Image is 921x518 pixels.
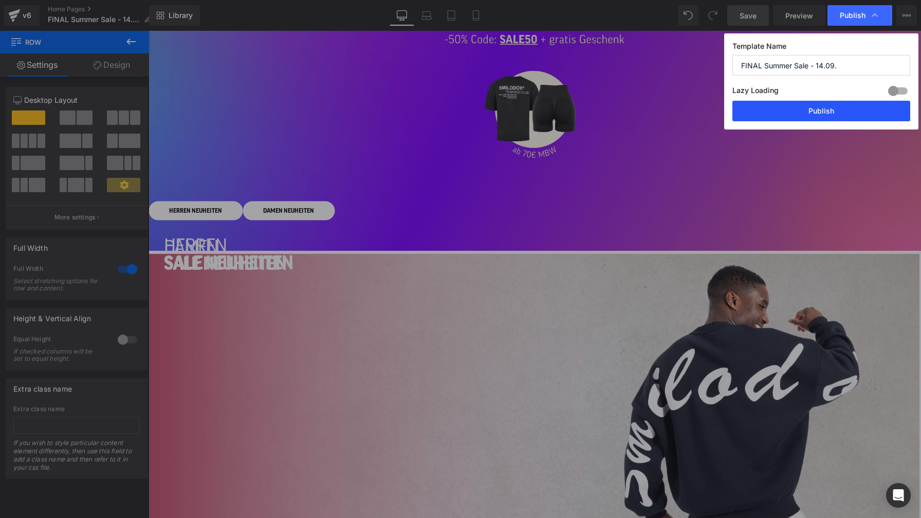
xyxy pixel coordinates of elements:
span: DAMEN [15,208,69,226]
label: Template Name [732,42,910,55]
span: Publish [840,11,865,20]
div: Open Intercom Messenger [886,483,911,508]
button: Publish [732,101,910,121]
label: Lazy Loading [732,84,779,101]
span: SALE NEUHEITEN [15,224,138,242]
